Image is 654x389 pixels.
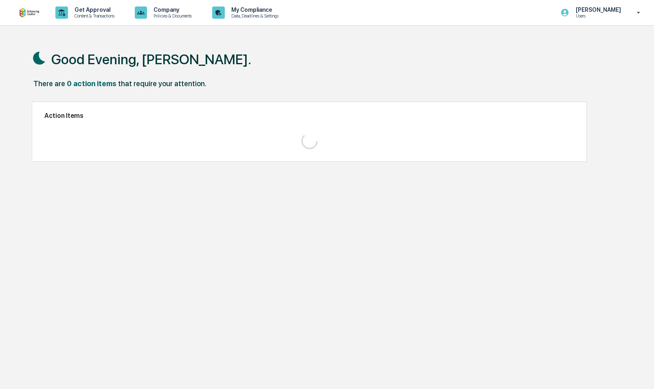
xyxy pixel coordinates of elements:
[68,13,119,19] p: Content & Transactions
[44,112,574,120] h2: Action Items
[225,13,283,19] p: Data, Deadlines & Settings
[68,7,119,13] p: Get Approval
[147,7,196,13] p: Company
[118,79,206,88] div: that require your attention.
[33,79,65,88] div: There are
[51,51,251,67] h1: Good Evening, [PERSON_NAME].
[20,8,39,17] img: logo
[225,7,283,13] p: My Compliance
[67,79,116,88] div: 0 action items
[569,7,625,13] p: [PERSON_NAME]
[569,13,625,19] p: Users
[147,13,196,19] p: Policies & Documents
